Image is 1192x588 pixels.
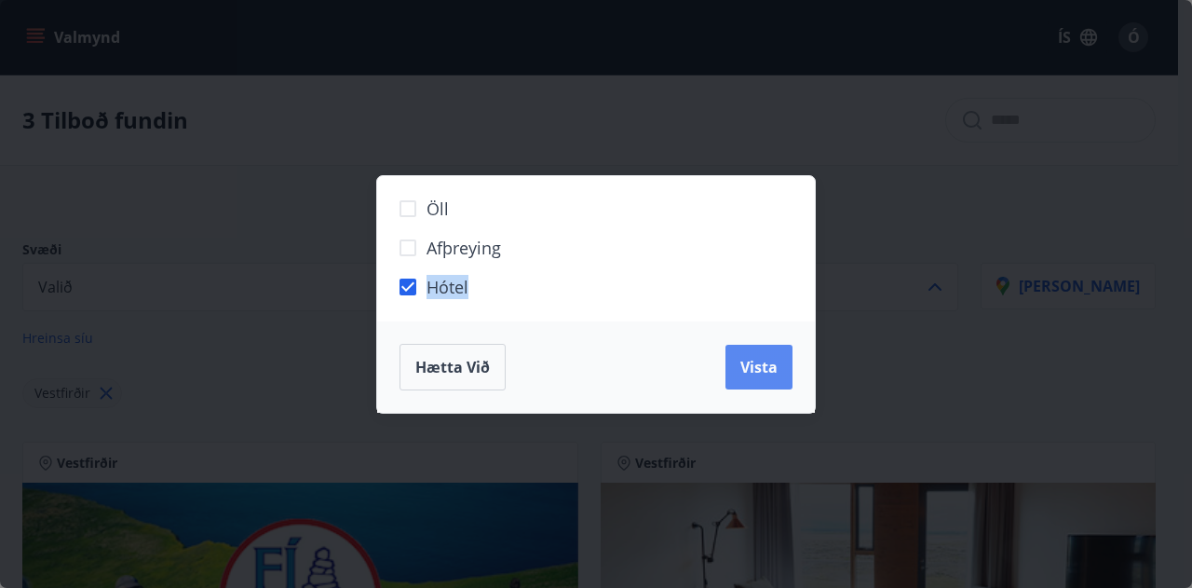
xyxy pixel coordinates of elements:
[400,344,506,390] button: Hætta við
[427,197,449,221] span: Öll
[740,357,778,377] span: Vista
[415,357,490,377] span: Hætta við
[725,345,792,390] button: Vista
[427,275,468,299] span: Hótel
[427,236,501,260] span: Afþreying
